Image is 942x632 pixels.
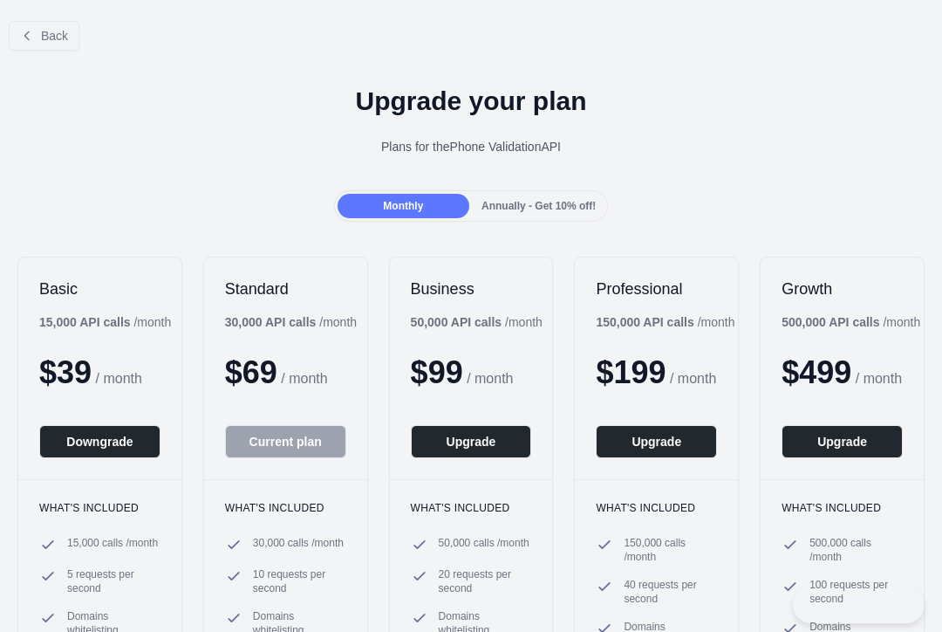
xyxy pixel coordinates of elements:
[253,567,346,595] span: 10 requests per second
[809,578,903,606] span: 100 requests per second
[624,536,717,564] span: 150,000 calls / month
[624,578,717,606] span: 40 requests per second
[67,567,160,595] span: 5 requests per second
[793,587,925,623] iframe: Toggle Customer Support
[439,567,532,595] span: 20 requests per second
[809,536,903,564] span: 500,000 calls / month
